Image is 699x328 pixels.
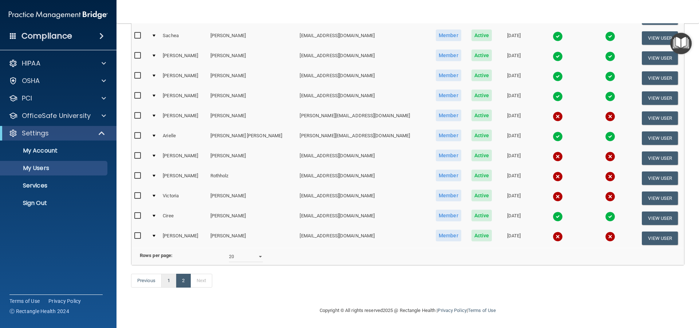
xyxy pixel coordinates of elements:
[468,308,496,313] a: Terms of Use
[48,297,81,305] a: Privacy Policy
[605,191,615,202] img: cross.ca9f0e7f.svg
[297,168,430,188] td: [EMAIL_ADDRESS][DOMAIN_NAME]
[436,130,461,141] span: Member
[22,129,49,138] p: Settings
[160,228,207,248] td: [PERSON_NAME]
[553,131,563,142] img: tick.e7d51cea.svg
[160,108,207,128] td: [PERSON_NAME]
[436,90,461,101] span: Member
[471,70,492,81] span: Active
[160,28,207,48] td: Sachea
[161,274,176,288] a: 1
[553,111,563,122] img: cross.ca9f0e7f.svg
[471,170,492,181] span: Active
[208,168,297,188] td: Rothholz
[497,28,531,48] td: [DATE]
[497,128,531,148] td: [DATE]
[497,68,531,88] td: [DATE]
[160,168,207,188] td: [PERSON_NAME]
[471,210,492,221] span: Active
[497,228,531,248] td: [DATE]
[553,232,563,242] img: cross.ca9f0e7f.svg
[22,59,40,68] p: HIPAA
[21,31,72,41] h4: Compliance
[497,148,531,168] td: [DATE]
[208,88,297,108] td: [PERSON_NAME]
[208,28,297,48] td: [PERSON_NAME]
[5,147,104,154] p: My Account
[208,228,297,248] td: [PERSON_NAME]
[553,71,563,82] img: tick.e7d51cea.svg
[208,128,297,148] td: [PERSON_NAME] [PERSON_NAME]
[605,151,615,162] img: cross.ca9f0e7f.svg
[5,165,104,172] p: My Users
[605,51,615,62] img: tick.e7d51cea.svg
[297,128,430,148] td: [PERSON_NAME][EMAIL_ADDRESS][DOMAIN_NAME]
[553,151,563,162] img: cross.ca9f0e7f.svg
[160,148,207,168] td: [PERSON_NAME]
[436,170,461,181] span: Member
[436,210,461,221] span: Member
[9,111,106,120] a: OfficeSafe University
[22,94,32,103] p: PCI
[176,274,191,288] a: 2
[497,88,531,108] td: [DATE]
[160,188,207,208] td: Victoria
[642,232,678,245] button: View User
[553,31,563,42] img: tick.e7d51cea.svg
[190,274,212,288] a: Next
[297,68,430,88] td: [EMAIL_ADDRESS][DOMAIN_NAME]
[9,308,69,315] span: Ⓒ Rectangle Health 2024
[436,70,461,81] span: Member
[471,230,492,241] span: Active
[436,230,461,241] span: Member
[297,48,430,68] td: [EMAIL_ADDRESS][DOMAIN_NAME]
[438,308,466,313] a: Privacy Policy
[160,208,207,228] td: Ciree
[471,90,492,101] span: Active
[22,111,91,120] p: OfficeSafe University
[642,212,678,225] button: View User
[160,48,207,68] td: [PERSON_NAME]
[9,59,106,68] a: HIPAA
[208,68,297,88] td: [PERSON_NAME]
[605,232,615,242] img: cross.ca9f0e7f.svg
[642,151,678,165] button: View User
[471,110,492,121] span: Active
[9,8,108,22] img: PMB logo
[642,71,678,85] button: View User
[297,88,430,108] td: [EMAIL_ADDRESS][DOMAIN_NAME]
[605,171,615,182] img: cross.ca9f0e7f.svg
[497,168,531,188] td: [DATE]
[605,31,615,42] img: tick.e7d51cea.svg
[471,190,492,201] span: Active
[436,29,461,41] span: Member
[553,91,563,102] img: tick.e7d51cea.svg
[642,91,678,105] button: View User
[208,148,297,168] td: [PERSON_NAME]
[9,297,40,305] a: Terms of Use
[497,208,531,228] td: [DATE]
[670,33,692,54] button: Open Resource Center
[642,51,678,65] button: View User
[297,148,430,168] td: [EMAIL_ADDRESS][DOMAIN_NAME]
[497,188,531,208] td: [DATE]
[642,171,678,185] button: View User
[436,110,461,121] span: Member
[297,208,430,228] td: [EMAIL_ADDRESS][DOMAIN_NAME]
[297,28,430,48] td: [EMAIL_ADDRESS][DOMAIN_NAME]
[160,88,207,108] td: [PERSON_NAME]
[553,171,563,182] img: cross.ca9f0e7f.svg
[9,129,106,138] a: Settings
[605,91,615,102] img: tick.e7d51cea.svg
[605,71,615,82] img: tick.e7d51cea.svg
[297,228,430,248] td: [EMAIL_ADDRESS][DOMAIN_NAME]
[160,68,207,88] td: [PERSON_NAME]
[208,188,297,208] td: [PERSON_NAME]
[642,31,678,45] button: View User
[297,108,430,128] td: [PERSON_NAME][EMAIL_ADDRESS][DOMAIN_NAME]
[436,150,461,161] span: Member
[5,182,104,189] p: Services
[22,76,40,85] p: OSHA
[471,50,492,61] span: Active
